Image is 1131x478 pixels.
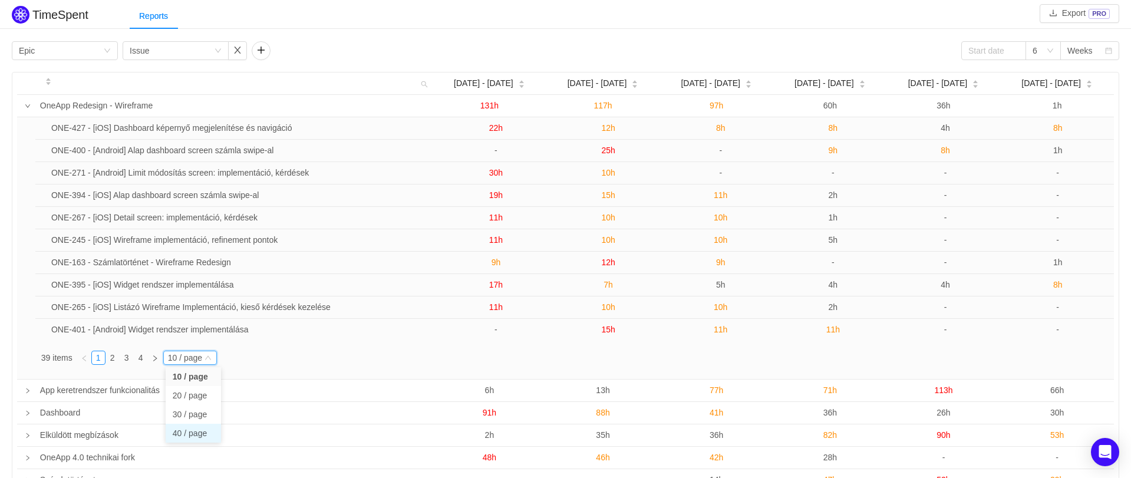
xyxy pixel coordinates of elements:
span: 8h [716,123,726,133]
span: 1h [1053,258,1063,267]
td: ONE-401 - [Android] Widget rendszer implementálása [47,319,440,341]
td: App keretrendszer funkcionalitás [35,380,433,402]
div: Sort [518,78,525,87]
span: - [1056,325,1059,334]
i: icon: down [205,354,212,362]
a: 4 [134,351,147,364]
span: 9h [492,258,501,267]
i: icon: right [151,355,159,362]
li: Next Page [148,351,162,365]
span: 90h [937,430,950,440]
span: 15h [601,325,615,334]
span: 9h [829,146,838,155]
span: 11h [714,190,727,200]
span: - [944,190,947,200]
div: Weeks [1067,42,1093,60]
span: 10h [601,235,615,245]
td: ONE-427 - [iOS] Dashboard képernyő megjelenítése és navigáció [47,117,440,140]
span: - [1056,453,1059,462]
i: icon: right [25,410,31,416]
span: 22h [489,123,503,133]
span: 2h [829,190,838,200]
div: Sort [859,78,866,87]
span: 26h [937,408,950,417]
td: ONE-245 - [iOS] Wireframe implementáció, refinement pontok [47,229,440,252]
span: 15h [601,190,615,200]
i: icon: search [416,72,433,94]
span: - [494,325,497,334]
i: icon: caret-down [859,83,865,87]
td: ONE-163 - Számlatörténet - Wireframe Redesign [47,252,440,274]
span: 35h [596,430,609,440]
span: [DATE] - [DATE] [1021,77,1081,90]
span: 2h [485,430,494,440]
span: - [719,146,722,155]
span: - [944,302,947,312]
span: 4h [941,280,950,289]
li: 3 [120,351,134,365]
input: Start date [961,41,1026,60]
span: 88h [596,408,609,417]
span: 11h [489,302,503,312]
span: - [1056,168,1059,177]
i: icon: caret-up [632,79,638,83]
li: 4 [134,351,148,365]
td: OneApp 4.0 technikai fork [35,447,433,469]
span: 36h [823,408,837,417]
span: - [942,453,945,462]
span: - [1056,302,1059,312]
i: icon: down [104,47,111,55]
span: 11h [489,213,503,222]
span: 17h [489,280,503,289]
i: icon: left [81,355,88,362]
span: - [1056,235,1059,245]
span: 60h [823,101,837,110]
span: - [1056,190,1059,200]
span: 82h [823,430,837,440]
span: 66h [1050,385,1064,395]
span: 113h [934,385,952,395]
i: icon: right [25,433,31,439]
i: icon: caret-up [745,79,751,83]
i: icon: caret-down [45,81,51,84]
li: 39 items [41,351,72,365]
span: 30h [1050,408,1064,417]
button: icon: plus [252,41,271,60]
span: 9h [716,258,726,267]
span: 71h [823,385,837,395]
li: 40 / page [166,424,221,443]
td: ONE-265 - [iOS] Listázó Wireframe Implementáció, kieső kérdések kezelése [47,296,440,319]
td: ONE-400 - [Android] Alap dashboard screen számla swipe-al [47,140,440,162]
span: [DATE] - [DATE] [454,77,513,90]
i: icon: caret-up [518,79,525,83]
span: 10h [714,302,727,312]
span: 11h [826,325,840,334]
td: ONE-267 - [iOS] Detail screen: implementáció, kérdések [47,207,440,229]
span: 5h [716,280,726,289]
div: Sort [745,78,752,87]
i: icon: calendar [1105,47,1112,55]
span: [DATE] - [DATE] [908,77,968,90]
span: - [832,168,835,177]
span: 77h [710,385,723,395]
a: 3 [120,351,133,364]
div: Sort [1086,78,1093,87]
i: icon: caret-down [972,83,979,87]
span: 36h [710,430,723,440]
span: [DATE] - [DATE] [681,77,740,90]
span: 10h [714,213,727,222]
div: Sort [45,76,52,84]
i: icon: down [25,103,31,109]
div: Reports [130,3,177,29]
td: OneApp Redesign - Wireframe [35,95,433,117]
a: 1 [92,351,105,364]
span: 8h [1053,280,1063,289]
i: icon: caret-down [745,83,751,87]
li: Previous Page [77,351,91,365]
button: icon: close [228,41,247,60]
span: 10h [714,235,727,245]
span: 91h [483,408,496,417]
span: 13h [596,385,609,395]
span: 4h [829,280,838,289]
div: Epic [19,42,35,60]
